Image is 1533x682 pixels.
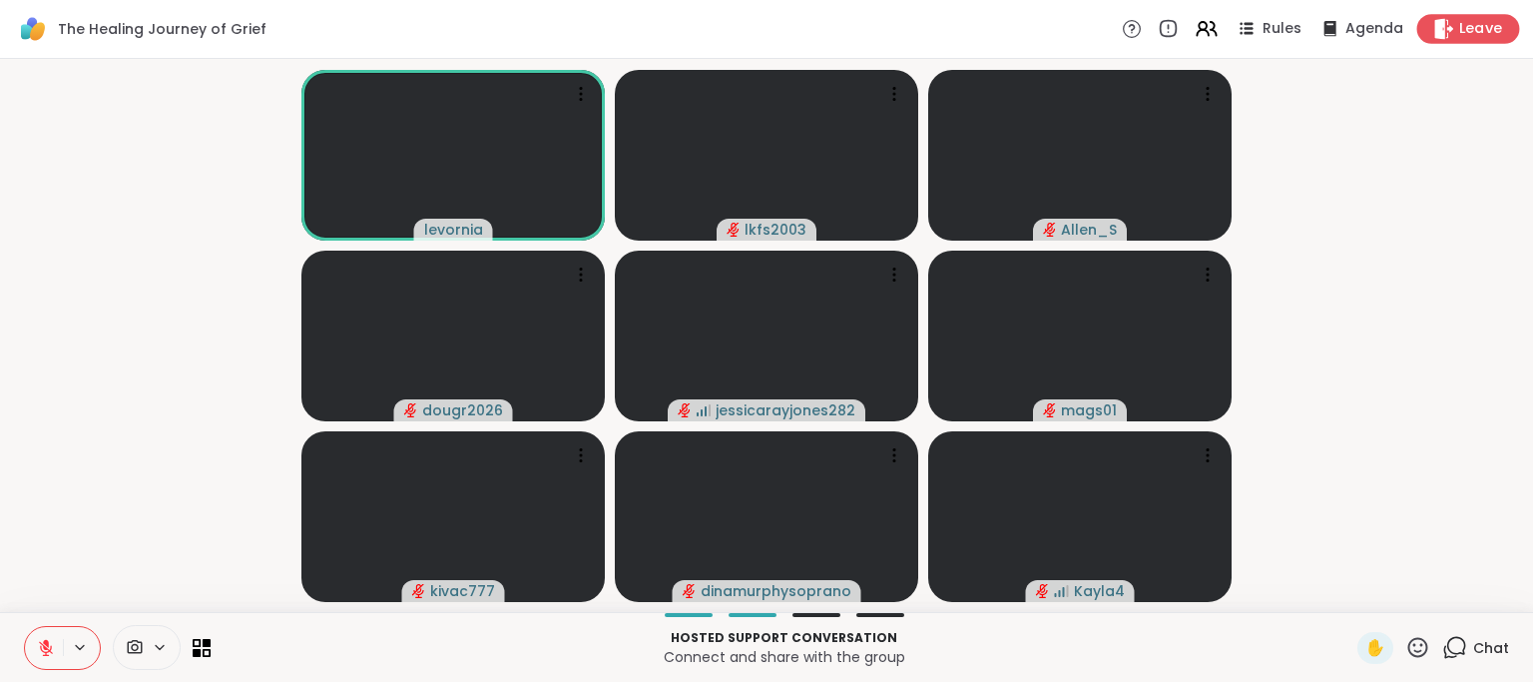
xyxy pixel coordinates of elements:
[1036,584,1050,598] span: audio-muted
[1043,223,1057,237] span: audio-muted
[701,581,851,601] span: dinamurphysoprano
[1473,638,1509,658] span: Chat
[1061,400,1117,420] span: mags01
[727,223,741,237] span: audio-muted
[430,581,495,601] span: kivac777
[58,19,266,39] span: The Healing Journey of Grief
[1043,403,1057,417] span: audio-muted
[1345,19,1403,39] span: Agenda
[1061,220,1117,240] span: Allen_S
[223,647,1345,667] p: Connect and share with the group
[1459,19,1503,40] span: Leave
[683,584,697,598] span: audio-muted
[223,629,1345,647] p: Hosted support conversation
[678,403,692,417] span: audio-muted
[404,403,418,417] span: audio-muted
[16,12,50,46] img: ShareWell Logomark
[1365,636,1385,660] span: ✋
[1263,19,1301,39] span: Rules
[1074,581,1125,601] span: Kayla4
[424,220,483,240] span: levornia
[745,220,806,240] span: lkfs2003
[412,584,426,598] span: audio-muted
[716,400,855,420] span: jessicarayjones282
[422,400,503,420] span: dougr2026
